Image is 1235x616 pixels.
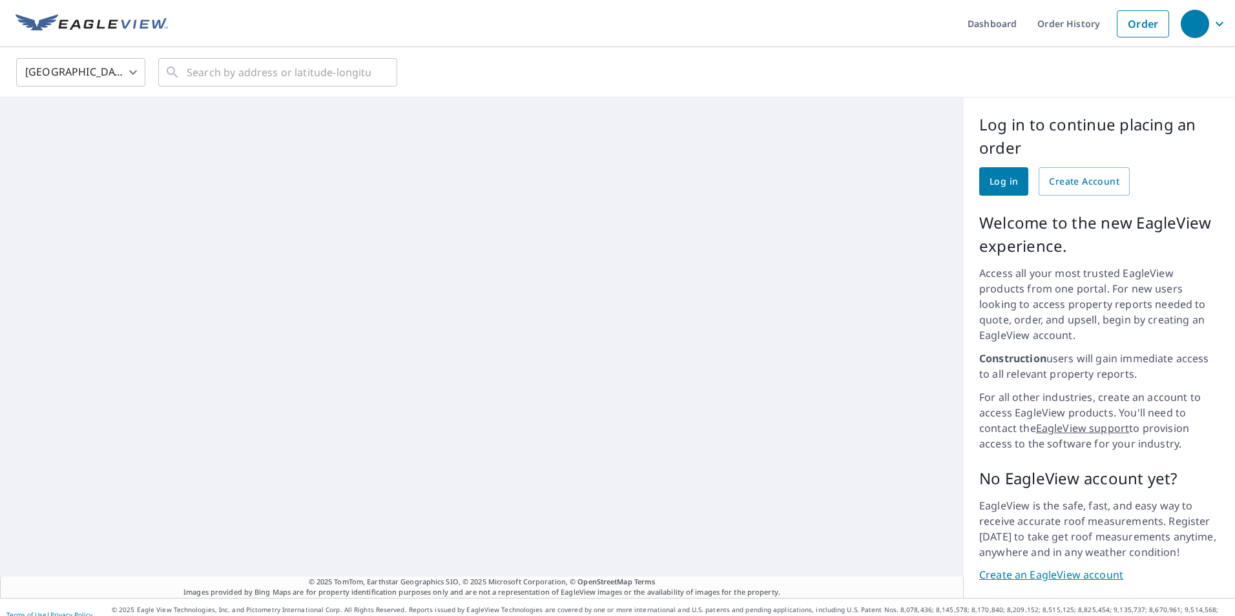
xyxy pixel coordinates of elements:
a: Log in [979,167,1028,196]
div: [GEOGRAPHIC_DATA] [16,54,145,90]
p: For all other industries, create an account to access EagleView products. You'll need to contact ... [979,389,1219,451]
a: Terms [634,577,656,586]
img: EV Logo [16,14,168,34]
strong: Construction [979,351,1046,365]
p: Access all your most trusted EagleView products from one portal. For new users looking to access ... [979,265,1219,343]
a: Order [1117,10,1169,37]
span: © 2025 TomTom, Earthstar Geographics SIO, © 2025 Microsoft Corporation, © [309,577,656,588]
span: Create Account [1049,174,1119,190]
p: Log in to continue placing an order [979,113,1219,159]
p: EagleView is the safe, fast, and easy way to receive accurate roof measurements. Register [DATE] ... [979,498,1219,560]
span: Log in [990,174,1018,190]
p: users will gain immediate access to all relevant property reports. [979,351,1219,382]
a: Create Account [1039,167,1130,196]
a: Create an EagleView account [979,568,1219,582]
p: Welcome to the new EagleView experience. [979,211,1219,258]
p: No EagleView account yet? [979,467,1219,490]
a: OpenStreetMap [577,577,632,586]
a: EagleView support [1036,421,1130,435]
input: Search by address or latitude-longitude [187,54,371,90]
